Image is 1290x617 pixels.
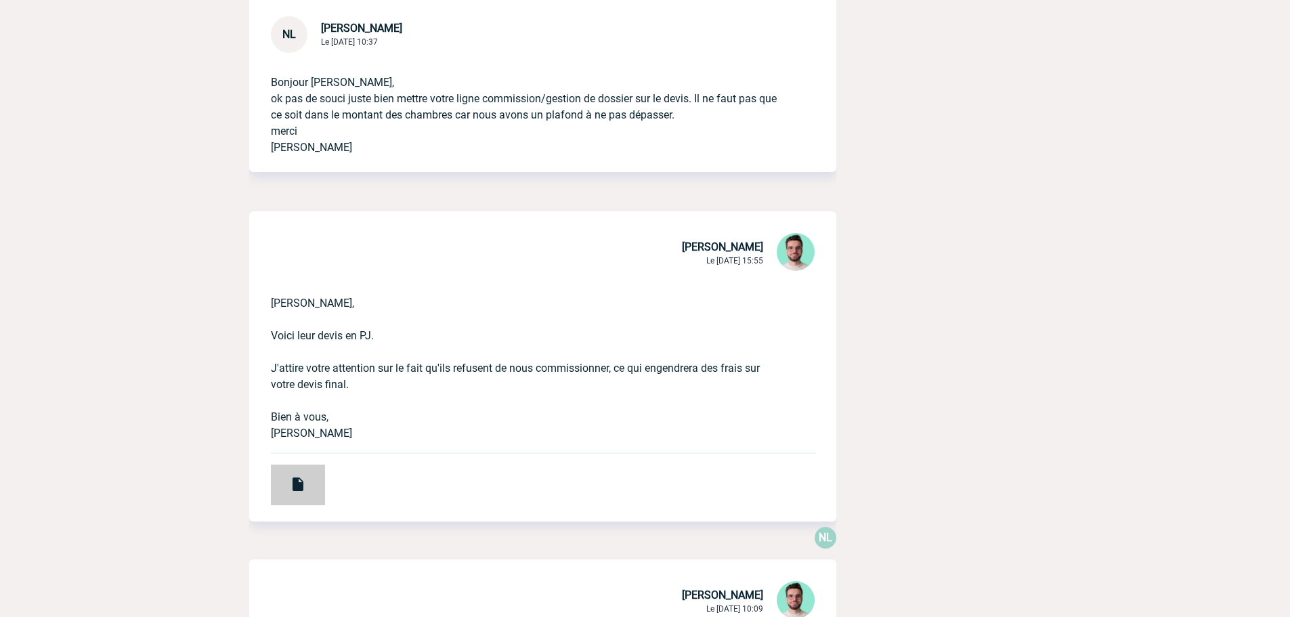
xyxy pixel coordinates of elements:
[815,527,836,549] p: NL
[321,37,378,47] span: Le [DATE] 10:37
[682,589,763,601] span: [PERSON_NAME]
[271,53,777,156] p: Bonjour [PERSON_NAME], ok pas de souci juste bien mettre votre ligne commission/gestion de dossie...
[706,604,763,614] span: Le [DATE] 10:09
[706,256,763,265] span: Le [DATE] 15:55
[815,527,836,549] div: Nadia LOUZANI 10:25
[777,233,815,271] img: 121547-2.png
[249,472,325,485] a: Facture Proforma 5825.pdf
[271,274,777,442] p: [PERSON_NAME], Voici leur devis en PJ. J'attire votre attention sur le fait qu'ils refusent de no...
[321,22,402,35] span: [PERSON_NAME]
[682,240,763,253] span: [PERSON_NAME]
[282,28,296,41] span: NL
